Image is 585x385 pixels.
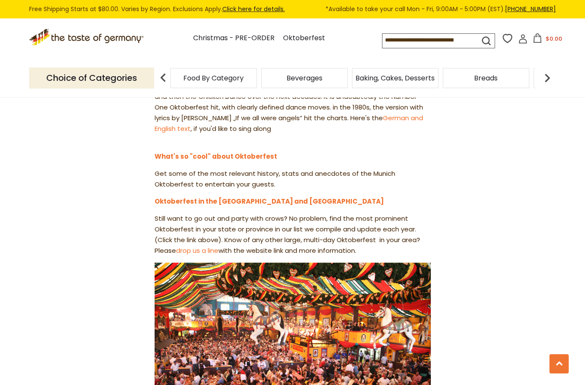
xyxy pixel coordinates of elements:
img: previous arrow [155,69,172,86]
a: Oktoberfest [283,33,325,44]
a: What's so "cool" about Oktoberfest [155,152,277,161]
a: Baking, Cakes, Desserts [355,75,435,81]
a: drop us a line [176,246,218,255]
a: Click here for details. [222,5,285,13]
span: $0.00 [546,35,562,43]
a: Oktoberfest in the [GEOGRAPHIC_DATA] and [GEOGRAPHIC_DATA] [155,197,384,206]
span: *Available to take your call Mon - Fri, 9:00AM - 5:00PM (EST). [325,4,556,14]
a: Breads [474,75,498,81]
img: next arrow [539,69,556,86]
a: Food By Category [183,75,244,81]
p: Still want to go out and party with crows? No problem, find the most prominent Oktoberfest in you... [155,213,431,256]
p: Choice of Categories [29,68,154,89]
a: Christmas - PRE-ORDER [193,33,275,44]
button: $0.00 [529,33,566,46]
a: Beverages [287,75,322,81]
a: [PHONE_NUMBER] [505,5,556,13]
p: Get some of the most relevant history, stats and anecdotes of the Munich Oktoberfest to entertain... [155,169,431,190]
div: Free Shipping Starts at $80.00. Varies by Region. Exclusions Apply. [29,4,556,14]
